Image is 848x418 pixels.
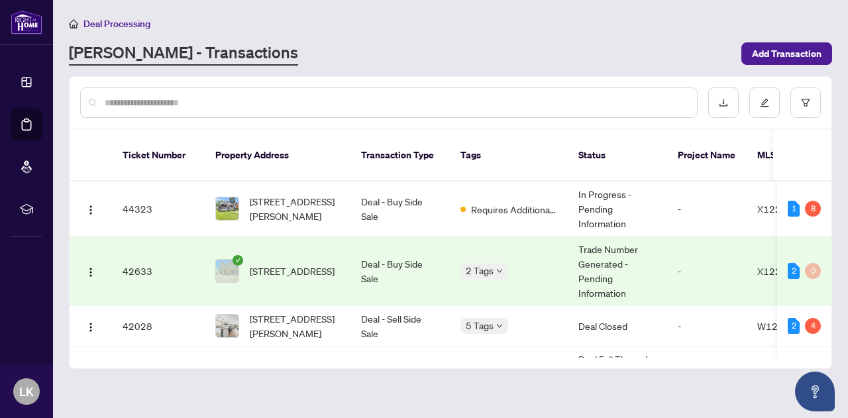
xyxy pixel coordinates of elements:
span: LK [19,382,34,401]
span: edit [760,98,769,107]
div: 2 [788,263,800,279]
span: down [496,268,503,274]
button: download [708,87,739,118]
div: 4 [805,318,821,334]
button: Logo [80,315,101,337]
img: thumbnail-img [216,260,238,282]
span: W12228374 [757,320,814,332]
div: 1 [788,201,800,217]
td: - [667,306,747,346]
span: [STREET_ADDRESS][PERSON_NAME] [250,311,340,340]
td: In Progress - Pending Information [568,182,667,236]
span: [STREET_ADDRESS][PERSON_NAME] [250,194,340,223]
button: filter [790,87,821,118]
span: home [69,19,78,28]
button: edit [749,87,780,118]
div: 0 [805,263,821,279]
td: 44323 [112,182,205,236]
img: Logo [85,205,96,215]
span: check-circle [233,255,243,266]
img: logo [11,10,42,34]
td: Deal - Buy Side Sale [350,236,450,306]
button: Add Transaction [741,42,832,65]
span: Deal Processing [83,18,150,30]
td: 42028 [112,306,205,346]
a: [PERSON_NAME] - Transactions [69,42,298,66]
td: Deal - Buy Side Sale [350,346,450,401]
img: thumbnail-img [216,197,238,220]
th: Transaction Type [350,130,450,182]
span: Requires Additional Docs [471,202,557,217]
button: Logo [80,198,101,219]
span: X12260984 [757,265,811,277]
td: Deal Closed [568,306,667,346]
img: thumbnail-img [216,315,238,337]
span: 5 Tags [466,318,494,333]
button: Logo [80,260,101,282]
span: 2 Tags [466,263,494,278]
div: 8 [805,201,821,217]
td: Deal - Buy Side Sale [350,182,450,236]
td: Trade Number Generated - Pending Information [568,236,667,306]
img: Logo [85,267,96,278]
span: filter [801,98,810,107]
span: down [496,323,503,329]
td: - [667,236,747,306]
td: Deal Fell Through - Pending Information [568,346,667,401]
th: Ticket Number [112,130,205,182]
td: 40956 [112,346,205,401]
th: MLS # [747,130,826,182]
td: - [667,182,747,236]
button: Open asap [795,372,835,411]
div: 2 [788,318,800,334]
span: [STREET_ADDRESS] [250,264,335,278]
th: Tags [450,130,568,182]
img: Logo [85,322,96,333]
span: X12279767 [757,203,811,215]
td: Deal - Sell Side Sale [350,306,450,346]
th: Status [568,130,667,182]
span: Add Transaction [752,43,821,64]
th: Project Name [667,130,747,182]
td: - [667,346,747,401]
th: Property Address [205,130,350,182]
span: download [719,98,728,107]
td: 42633 [112,236,205,306]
